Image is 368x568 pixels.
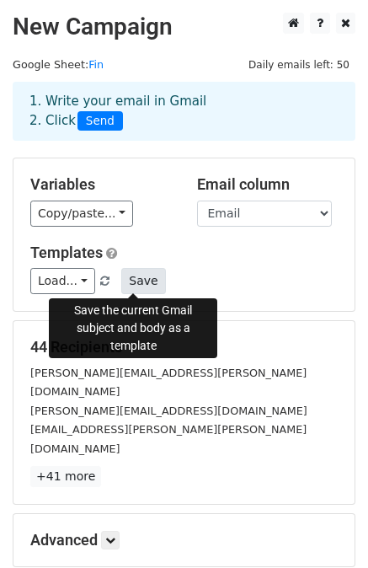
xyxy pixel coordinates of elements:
h5: Variables [30,175,172,194]
a: +41 more [30,466,101,487]
a: Templates [30,244,103,261]
h5: Email column [197,175,339,194]
a: Load... [30,268,95,294]
a: Daily emails left: 50 [243,58,355,71]
h2: New Campaign [13,13,355,41]
h5: 44 Recipients [30,338,338,356]
small: [PERSON_NAME][EMAIL_ADDRESS][DOMAIN_NAME] [30,405,307,417]
iframe: Chat Widget [284,487,368,568]
span: Daily emails left: 50 [243,56,355,74]
div: 1. Write your email in Gmail 2. Click [17,92,351,131]
span: Send [77,111,123,131]
a: Copy/paste... [30,201,133,227]
small: [EMAIL_ADDRESS][PERSON_NAME][PERSON_NAME][DOMAIN_NAME] [30,423,307,455]
div: Save the current Gmail subject and body as a template [49,298,217,358]
small: Google Sheet: [13,58,104,71]
a: Fin [88,58,104,71]
button: Save [121,268,165,294]
h5: Advanced [30,531,338,549]
small: [PERSON_NAME][EMAIL_ADDRESS][PERSON_NAME][DOMAIN_NAME] [30,367,307,399]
